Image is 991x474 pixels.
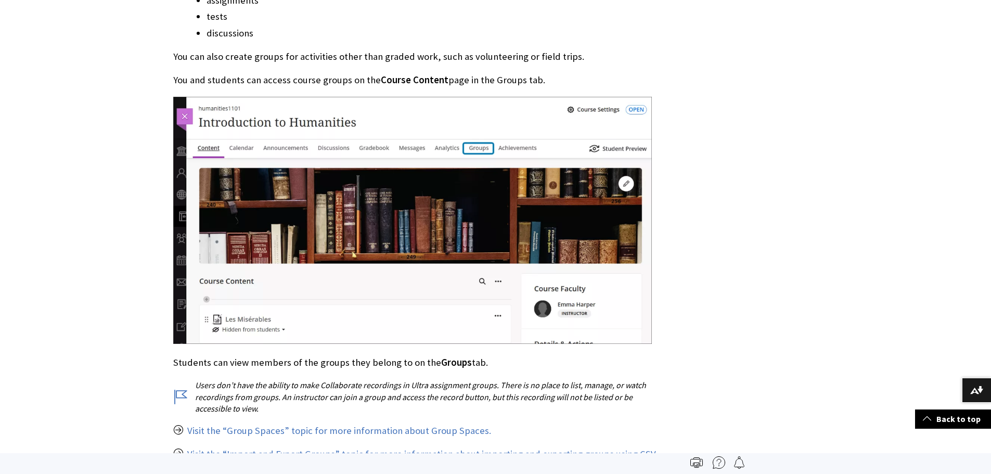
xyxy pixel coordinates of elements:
img: More help [713,456,725,469]
p: Users don’t have the ability to make Collaborate recordings in Ultra assignment groups. There is ... [173,379,664,414]
img: Follow this page [733,456,745,469]
img: Print [690,456,703,469]
img: The Groups page is highlighted on the Course Content page [173,97,652,344]
p: You and students can access course groups on the page in the Groups tab. [173,73,664,87]
li: discussions [207,26,664,41]
a: Visit the “Group Spaces” topic for more information about Group Spaces. [187,425,491,437]
li: tests [207,9,664,24]
span: Course Content [381,74,448,86]
a: Back to top [915,409,991,429]
a: Visit the “Import and Export Groups” topic for more information about importing and exporting gro... [173,448,656,474]
span: Groups [441,356,472,368]
p: Students can view members of the groups they belong to on the tab. [173,356,664,369]
p: You can also create groups for activities other than graded work, such as volunteering or field t... [173,50,664,63]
